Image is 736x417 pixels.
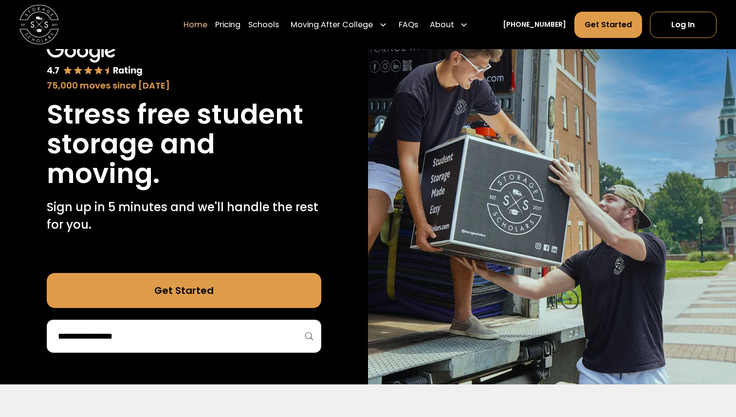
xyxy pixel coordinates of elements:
[215,11,240,38] a: Pricing
[47,79,321,92] div: 75,000 moves since [DATE]
[47,199,321,234] p: Sign up in 5 minutes and we'll handle the rest for you.
[19,5,59,44] img: Storage Scholars main logo
[426,11,472,38] div: About
[430,18,454,30] div: About
[47,273,321,308] a: Get Started
[574,11,642,37] a: Get Started
[184,11,207,38] a: Home
[47,100,321,189] h1: Stress free student storage and moving.
[503,19,566,30] a: [PHONE_NUMBER]
[399,11,418,38] a: FAQs
[287,11,390,38] div: Moving After College
[47,40,143,76] img: Google 4.7 star rating
[19,5,59,44] a: home
[248,11,279,38] a: Schools
[291,18,373,30] div: Moving After College
[368,9,736,384] img: Storage Scholars makes moving and storage easy.
[650,11,717,37] a: Log In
